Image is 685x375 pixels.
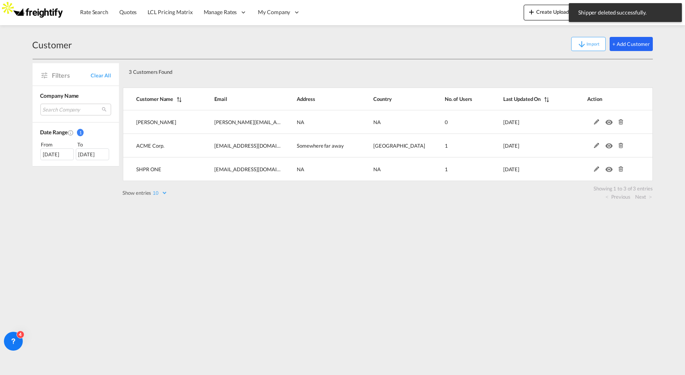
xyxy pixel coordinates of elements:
div: [DATE] [40,148,74,160]
span: 1 [77,129,84,136]
span: NA [373,119,381,125]
td: 0 [425,110,484,134]
span: From To [DATE][DATE] [40,141,111,160]
span: Date Range [40,129,68,135]
select: Show entries [151,190,168,196]
td: ACME Corp. [123,134,201,157]
md-icon: icon-arrow-down [577,40,586,49]
td: Somewhere far away [283,134,360,157]
td: Germany [360,134,425,157]
span: 1 [445,143,448,149]
div: From [40,141,75,148]
span: [PERSON_NAME] [137,119,177,125]
div: [DATE] [76,148,109,160]
div: To [77,141,111,148]
th: Last Updated On [484,88,568,110]
md-icon: icon-eye [606,165,616,170]
span: [DATE] [503,143,519,149]
span: Company Name [40,92,79,99]
th: Country [360,88,425,110]
span: [GEOGRAPHIC_DATA] [373,143,425,149]
span: SHPR ONE [137,166,161,172]
td: SHPR ONE [123,157,201,181]
th: Customer Name [123,88,201,110]
span: [DATE] [503,166,519,172]
md-icon: icon-eye [606,141,616,146]
span: Clear All [91,72,111,79]
div: Customer [33,38,72,51]
th: No. of Users [425,88,484,110]
td: 2025-07-24 [484,110,568,134]
td: NA [360,157,425,181]
td: acmecorp@inter.net [201,134,283,157]
th: Email [201,88,283,110]
md-icon: icon-eye [606,117,616,123]
span: [DATE] [503,119,519,125]
span: NA [297,166,304,172]
span: NA [373,166,381,172]
td: NA [360,110,425,134]
td: 1 [425,157,484,181]
td: NA [283,157,360,181]
span: [PERSON_NAME][EMAIL_ADDRESS][DOMAIN_NAME] [214,119,339,125]
td: 2025-05-16 [484,134,568,157]
span: [EMAIL_ADDRESS][DOMAIN_NAME] [214,143,299,149]
button: icon-arrow-downImport [571,37,606,51]
span: 0 [445,119,448,125]
td: NA [283,110,360,134]
md-icon: Created On [68,130,74,136]
div: Showing 1 to 3 of 3 entries [127,181,653,192]
span: Filters [52,71,91,80]
td: testmy@customer.com [201,157,283,181]
a: Next [635,193,652,200]
td: Leidy Consuegra [123,110,201,134]
th: Action [568,88,653,110]
a: Previous [605,193,630,200]
span: NA [297,119,304,125]
td: 1 [425,134,484,157]
span: [EMAIL_ADDRESS][DOMAIN_NAME] [214,166,299,172]
span: 1 [445,166,448,172]
div: 3 Customers Found [126,62,597,79]
td: 2025-05-11 [484,157,568,181]
label: Show entries [123,189,168,196]
span: ACME Corp. [137,143,164,149]
td: leidy@test.com [201,110,283,134]
th: Address [283,88,360,110]
button: + Add Customer [610,37,653,51]
span: Somewhere far away [297,143,343,149]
